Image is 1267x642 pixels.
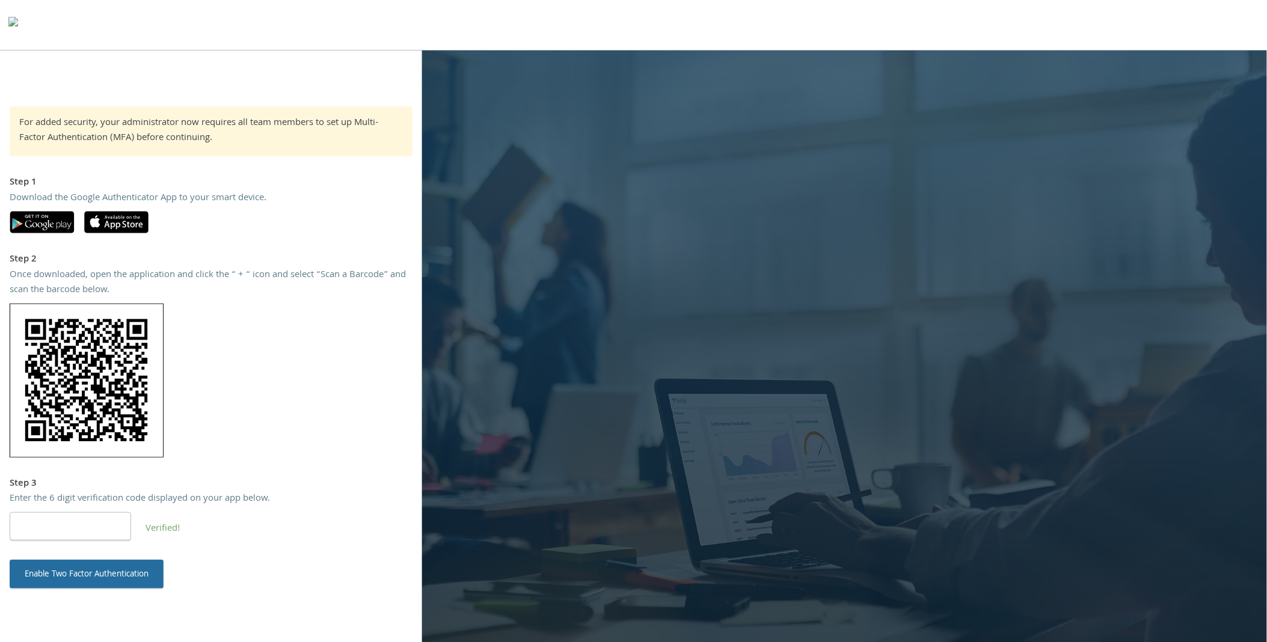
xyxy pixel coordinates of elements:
strong: Step 1 [10,175,37,191]
strong: Step 2 [10,252,37,267]
strong: Step 3 [10,476,37,492]
img: todyl-logo-dark.svg [8,13,18,37]
img: google-play.svg [10,211,75,233]
img: apple-app-store.svg [84,211,149,233]
span: Verified! [146,521,180,537]
button: Enable Two Factor Authentication [10,560,164,588]
div: Download the Google Authenticator App to your smart device. [10,191,413,207]
div: Once downloaded, open the application and click the “ + “ icon and select “Scan a Barcode” and sc... [10,268,413,299]
img: xLCAAAAAElFTkSuQmCC [10,304,164,457]
div: Enter the 6 digit verification code displayed on your app below. [10,492,413,507]
div: For added security, your administrator now requires all team members to set up Multi-Factor Authe... [19,116,403,147]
